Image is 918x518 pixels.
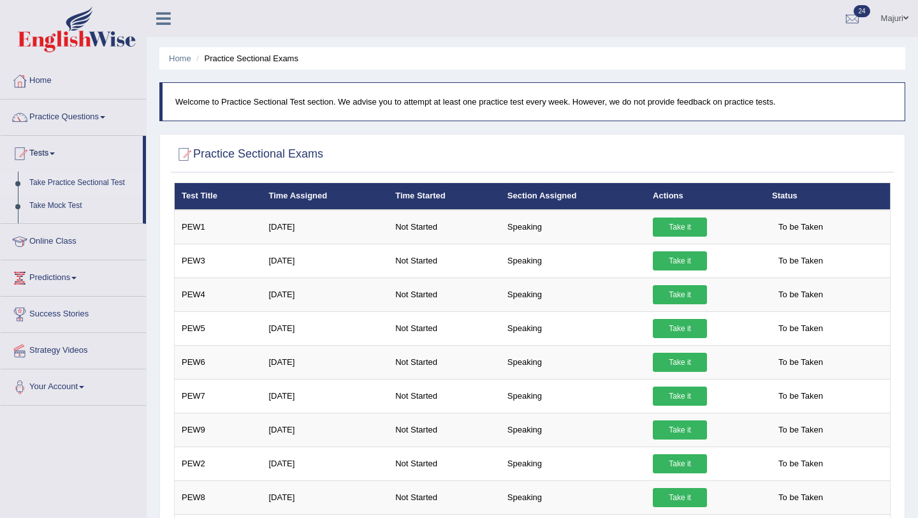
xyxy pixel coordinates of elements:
a: Take Practice Sectional Test [24,172,143,195]
span: To be Taken [772,251,829,270]
h2: Practice Sectional Exams [174,145,323,164]
td: [DATE] [261,447,388,480]
a: Take it [653,251,707,270]
td: Speaking [500,345,646,379]
td: Not Started [388,480,500,514]
td: [DATE] [261,277,388,311]
a: Take it [653,454,707,473]
a: Take it [653,319,707,338]
a: Take it [653,420,707,440]
a: Strategy Videos [1,333,146,365]
span: To be Taken [772,454,829,473]
td: [DATE] [261,311,388,345]
td: Not Started [388,345,500,379]
a: Take it [653,353,707,372]
a: History [24,217,143,240]
td: Not Started [388,311,500,345]
a: Home [1,63,146,95]
span: To be Taken [772,387,829,406]
td: PEW2 [175,447,262,480]
td: [DATE] [261,345,388,379]
td: [DATE] [261,210,388,244]
td: PEW5 [175,311,262,345]
th: Time Assigned [261,183,388,210]
td: [DATE] [261,413,388,447]
td: [DATE] [261,480,388,514]
td: Speaking [500,447,646,480]
td: PEW4 [175,277,262,311]
td: [DATE] [261,244,388,277]
td: [DATE] [261,379,388,413]
td: PEW1 [175,210,262,244]
span: To be Taken [772,353,829,372]
span: To be Taken [772,285,829,304]
td: Speaking [500,244,646,277]
a: Take it [653,488,707,507]
a: Take it [653,285,707,304]
td: Not Started [388,447,500,480]
th: Section Assigned [500,183,646,210]
td: PEW8 [175,480,262,514]
td: Not Started [388,379,500,413]
span: 24 [854,5,870,17]
td: Speaking [500,379,646,413]
a: Tests [1,136,143,168]
span: To be Taken [772,420,829,440]
td: Speaking [500,480,646,514]
a: Predictions [1,260,146,292]
th: Status [765,183,890,210]
td: Speaking [500,277,646,311]
a: Take it [653,218,707,237]
p: Welcome to Practice Sectional Test section. We advise you to attempt at least one practice test e... [175,96,892,108]
td: Speaking [500,210,646,244]
th: Time Started [388,183,500,210]
td: PEW7 [175,379,262,413]
a: Online Class [1,224,146,256]
td: PEW6 [175,345,262,379]
td: Speaking [500,311,646,345]
span: To be Taken [772,488,829,507]
span: To be Taken [772,319,829,338]
th: Test Title [175,183,262,210]
a: Take Mock Test [24,195,143,218]
td: PEW9 [175,413,262,447]
a: Home [169,54,191,63]
td: Not Started [388,210,500,244]
th: Actions [646,183,765,210]
td: PEW3 [175,244,262,277]
a: Take it [653,387,707,406]
li: Practice Sectional Exams [193,52,298,64]
a: Success Stories [1,297,146,329]
td: Not Started [388,277,500,311]
td: Speaking [500,413,646,447]
a: Practice Questions [1,100,146,131]
td: Not Started [388,244,500,277]
td: Not Started [388,413,500,447]
a: Your Account [1,369,146,401]
span: To be Taken [772,218,829,237]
